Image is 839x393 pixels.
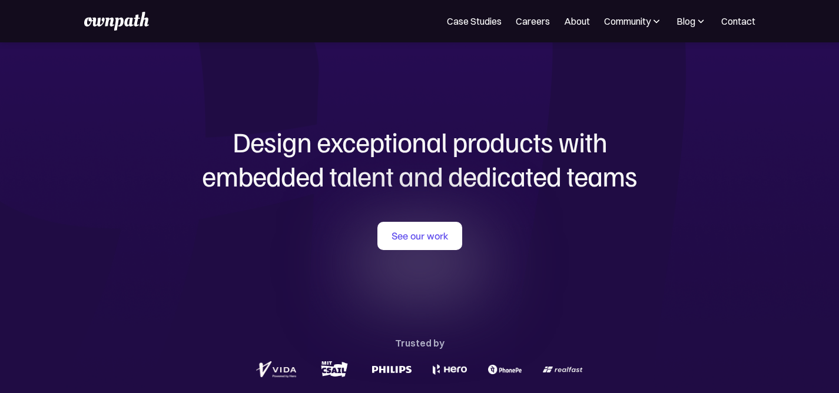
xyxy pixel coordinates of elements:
a: Contact [721,14,755,28]
a: About [564,14,590,28]
a: Careers [516,14,550,28]
a: See our work [377,222,462,250]
div: Trusted by [395,335,445,351]
div: Community [604,14,662,28]
div: Community [604,14,651,28]
a: Case Studies [447,14,502,28]
div: Blog [676,14,695,28]
div: Blog [676,14,707,28]
h1: Design exceptional products with embedded talent and dedicated teams [137,125,702,192]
